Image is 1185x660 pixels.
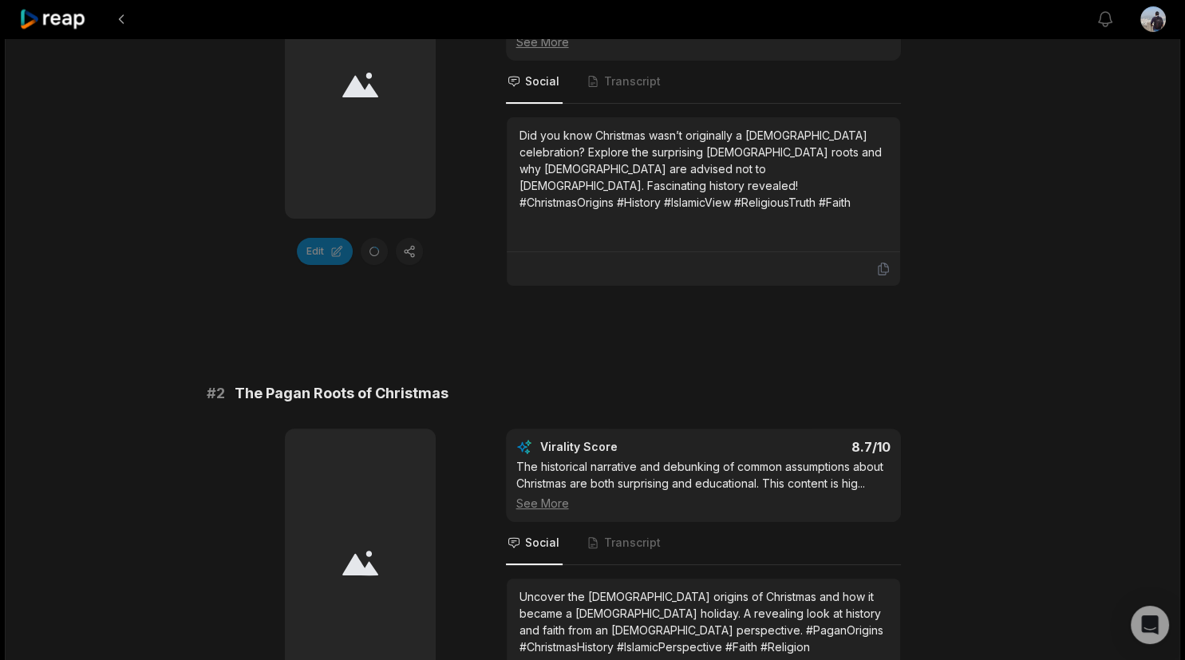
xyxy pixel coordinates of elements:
div: Virality Score [540,439,712,455]
div: Open Intercom Messenger [1131,606,1169,644]
span: Social [525,535,559,551]
button: Edit [297,238,353,265]
span: Social [525,73,559,89]
nav: Tabs [506,61,901,104]
div: Uncover the [DEMOGRAPHIC_DATA] origins of Christmas and how it became a [DEMOGRAPHIC_DATA] holida... [519,588,887,655]
div: See More [516,34,891,50]
nav: Tabs [506,522,901,565]
span: # 2 [207,382,225,405]
span: The Pagan Roots of Christmas [235,382,448,405]
div: The historical narrative and debunking of common assumptions about Christmas are both surprising ... [516,458,891,512]
span: Transcript [604,535,661,551]
div: 8.7 /10 [719,439,891,455]
span: Transcript [604,73,661,89]
div: Did you know Christmas wasn’t originally a [DEMOGRAPHIC_DATA] celebration? Explore the surprising... [519,127,887,211]
div: See More [516,495,891,512]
